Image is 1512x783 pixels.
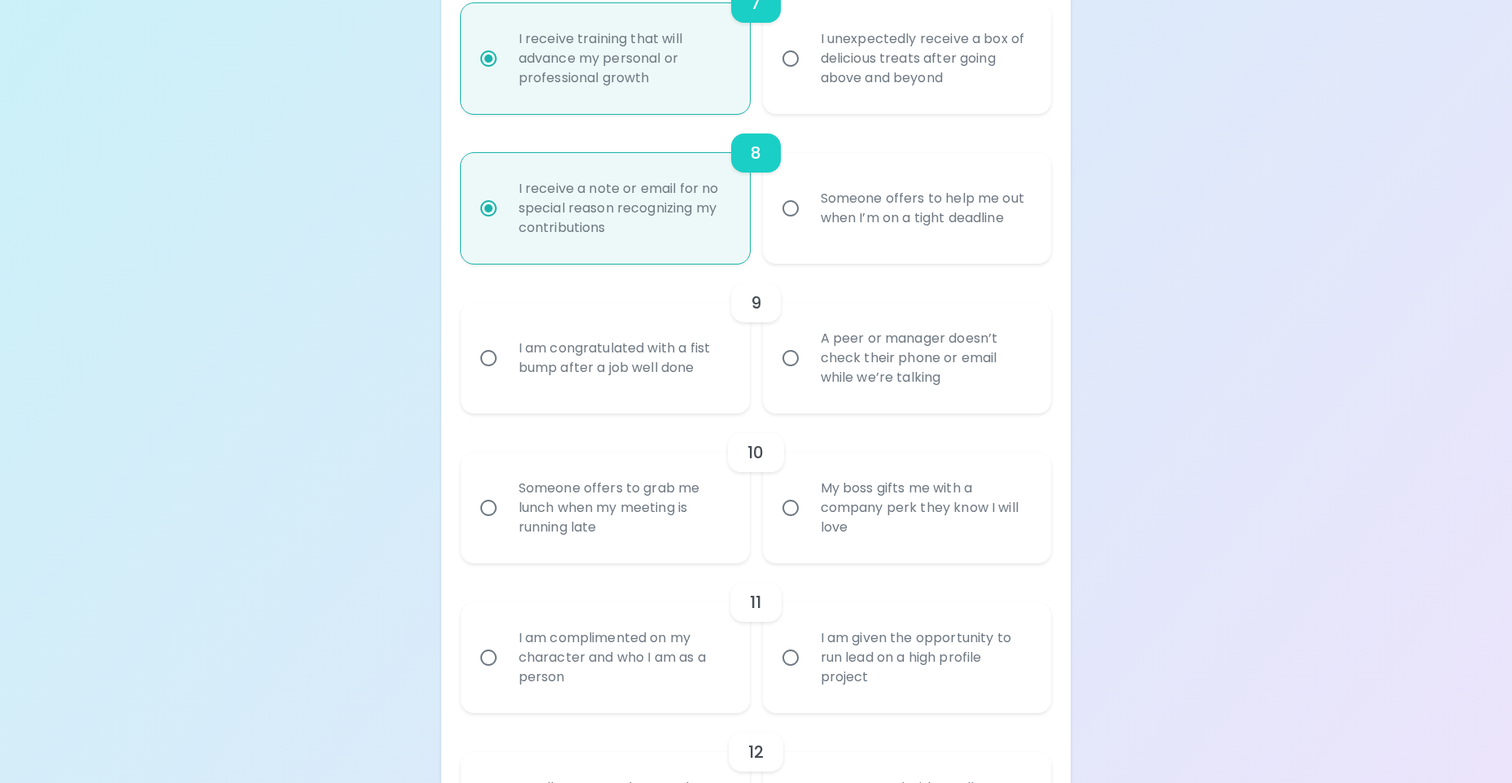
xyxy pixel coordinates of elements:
[506,319,741,397] div: I am congratulated with a fist bump after a job well done
[506,459,741,557] div: Someone offers to grab me lunch when my meeting is running late
[748,739,764,765] h6: 12
[461,264,1052,413] div: choice-group-check
[747,440,764,466] h6: 10
[808,309,1043,407] div: A peer or manager doesn’t check their phone or email while we’re talking
[808,10,1043,107] div: I unexpectedly receive a box of delicious treats after going above and beyond
[506,609,741,706] div: I am complimented on my character and who I am as a person
[506,160,741,257] div: I receive a note or email for no special reason recognizing my contributions
[506,10,741,107] div: I receive training that will advance my personal or professional growth
[461,114,1052,264] div: choice-group-check
[751,140,761,166] h6: 8
[751,290,761,316] h6: 9
[808,609,1043,706] div: I am given the opportunity to run lead on a high profile project
[808,459,1043,557] div: My boss gifts me with a company perk they know I will love
[808,169,1043,247] div: Someone offers to help me out when I’m on a tight deadline
[461,413,1052,563] div: choice-group-check
[750,589,761,615] h6: 11
[461,563,1052,713] div: choice-group-check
